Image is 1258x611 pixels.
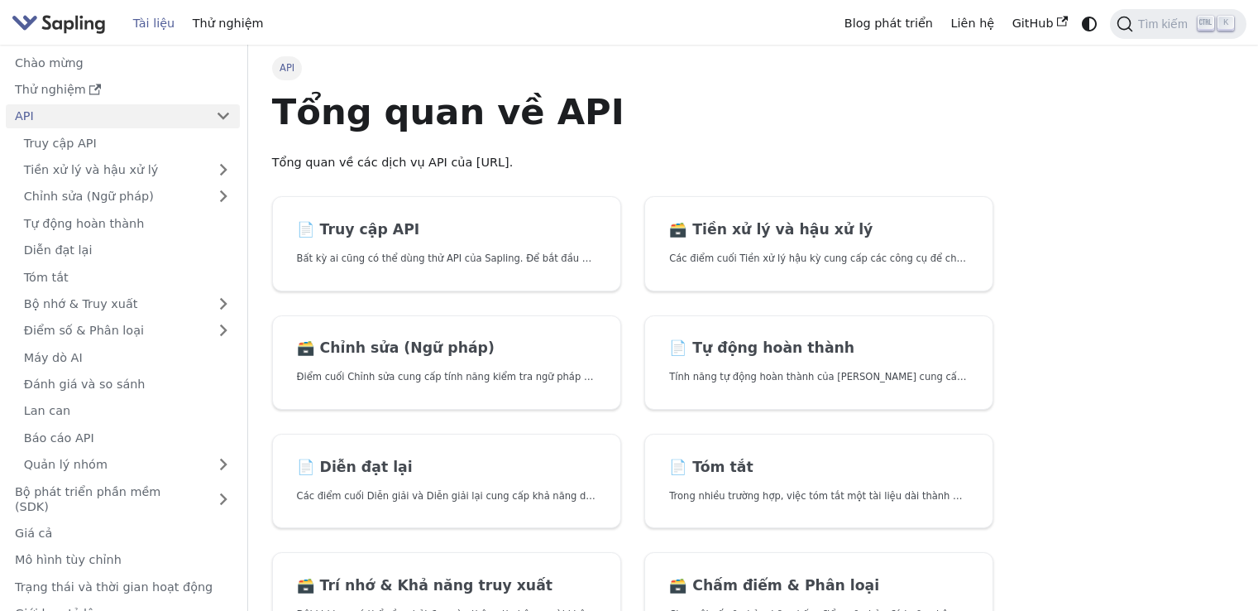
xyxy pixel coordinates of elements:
font: 📄️ [669,339,687,356]
font: Tự động hoàn thành [692,339,854,356]
font: 📄️ [297,221,315,238]
p: Bất kỳ ai cũng có thể dùng thử API của Sapling. Để bắt đầu sử dụng API, chỉ cần: [297,251,596,267]
h2: Bộ nhớ & Truy xuất [297,577,596,595]
font: Báo cáo API [24,431,94,445]
font: 📄️ [297,459,315,475]
a: Trạng thái và thời gian hoạt động [6,575,240,599]
a: 📄️ Tóm tắtTrong nhiều trường hợp, việc tóm tắt một tài liệu dài thành một tài liệu ngắn hơn, dễ h... [644,434,993,529]
nav: vụn bánh mì [272,56,994,79]
font: Thử nghiệm [15,83,86,96]
font: 🗃️ [669,221,687,238]
button: Thu gọn danh mục thanh bên 'API' [207,104,240,128]
a: 📄️ Tự động hoàn thànhTính năng tự động hoàn thành của [PERSON_NAME] cung cấp dự đoán về một vài k... [644,315,993,411]
h2: Truy cập API [297,221,596,239]
font: Tính năng tự động hoàn thành của [PERSON_NAME] cung cấp dự đoán về một vài ký tự hoặc từ tiếp theo [669,371,1170,382]
font: Tìm kiếm [1138,17,1188,31]
font: Lan can [24,404,70,417]
font: Diễn đạt lại [320,459,413,475]
font: Blog phát triển [844,17,933,30]
font: Tóm tắt [24,271,69,284]
font: Chỉnh sửa (Ngữ pháp) [320,339,495,356]
a: Giá cả [6,522,240,546]
font: 🗃️ [297,339,315,356]
a: Tiền xử lý và hậu xử lý [15,158,240,182]
p: Các điểm cuối Diễn giải và Diễn giải lại cung cấp khả năng diễn giải theo các phong cách cụ thể. [297,488,596,504]
font: Truy cập API [24,137,97,150]
a: 📄️ Truy cập APIBất kỳ ai cũng có thể dùng thử API của Sapling. Để bắt đầu sử dụng API, chỉ cần: [272,196,621,291]
a: Mô hình tùy chỉnh [6,548,240,572]
a: 🗃️ Chỉnh sửa (Ngữ pháp)Điểm cuối Chỉnh sửa cung cấp tính năng kiểm tra ngữ pháp và chính tả. [272,315,621,411]
button: Chuyển đổi giữa chế độ tối và sáng (hiện tại là chế độ hệ thống) [1077,12,1101,36]
p: Trong nhiều trường hợp, việc tóm tắt một tài liệu dài thành một tài liệu ngắn hơn, dễ hiểu hơn sẽ... [669,488,969,504]
a: Chỉnh sửa (Ngữ pháp) [15,185,240,209]
font: Quản lý nhóm [24,458,108,471]
font: Giá cả [15,527,52,540]
a: 🗃️ Tiền xử lý và hậu xử lýCác điểm cuối Tiền xử lý hậu kỳ cung cấp các công cụ để chuẩn bị dữ liệ... [644,196,993,291]
a: Sapling.ai [12,12,112,36]
a: Điểm số & Phân loại [15,319,240,343]
font: Máy dò AI [24,351,83,364]
font: Đánh giá và so sánh [24,378,146,391]
a: Báo cáo API [15,426,240,450]
a: Bộ nhớ & Truy xuất [15,292,240,316]
h2: Tự động hoàn thành [669,339,969,358]
font: API [15,109,34,123]
font: Tiền xử lý và hậu xử lý [24,163,158,176]
a: Liên hệ [942,11,1003,36]
font: Trí nhớ & Khả năng truy xuất [320,577,552,594]
a: Tài liệu [124,11,184,36]
font: Diễn đạt lại [24,243,93,257]
a: API [6,104,207,128]
font: Tài liệu [133,17,175,30]
h2: Diễn đạt lại [297,459,596,477]
a: 📄️ Diễn đạt lạiCác điểm cuối Diễn giải và Diễn giải lại cung cấp khả năng diễn giải theo các phon... [272,434,621,529]
a: Tự động hoàn thành [15,211,240,235]
font: Thử nghiệm [193,17,264,30]
a: Thử nghiệm [184,11,272,36]
font: Các điểm cuối Diễn giải và Diễn giải lại cung cấp khả năng diễn giải theo các phong cách cụ thể. [297,490,759,502]
a: Chào mừng [6,51,240,75]
font: Mô hình tùy chỉnh [15,553,122,566]
font: 🗃️ [669,577,687,594]
a: Truy cập API [15,131,240,155]
a: Máy dò AI [15,345,240,369]
font: Truy cập API [320,221,420,238]
font: Liên hệ [951,17,995,30]
font: Tiền xử lý và hậu xử lý [692,221,873,238]
a: Lan can [15,399,240,423]
font: Tổng quan về API [272,91,624,132]
a: Blog phát triển [835,11,942,36]
font: Trạng thái và thời gian hoạt động [15,580,213,594]
font: Bộ nhớ & Truy xuất [24,297,138,310]
button: Mở rộng danh mục thanh bên 'SDK' [207,479,240,518]
font: 🗃️ [297,577,315,594]
h2: Chỉnh sửa (Ngữ pháp) [297,339,596,358]
font: 📄️ [669,459,687,475]
font: API [280,62,294,74]
p: Tính năng tự động hoàn thành của Sapling cung cấp dự đoán về một vài ký tự hoặc từ tiếp theo [669,369,969,385]
kbd: K [1217,16,1234,31]
img: Sapling.ai [12,12,106,36]
font: Chấm điểm & Phân loại [692,577,879,594]
a: Quản lý nhóm [15,453,240,477]
a: Bộ phát triển phần mềm (SDK) [6,479,207,518]
font: Chỉnh sửa (Ngữ pháp) [24,190,154,203]
button: Tìm kiếm (Ctrl+K) [1110,9,1246,39]
p: Các điểm cuối Tiền xử lý hậu kỳ cung cấp các công cụ để chuẩn bị dữ liệu văn bản của bạn để thu t... [669,251,969,267]
font: Tự động hoàn thành [24,217,145,230]
a: Đánh giá và so sánh [15,373,240,397]
a: Diễn đạt lại [15,238,240,262]
p: Điểm cuối Chỉnh sửa cung cấp tính năng kiểm tra ngữ pháp và chính tả. [297,369,596,385]
font: Tóm tắt [692,459,753,475]
font: GitHub [1012,17,1054,30]
a: GitHub [1003,11,1077,36]
h2: Tóm tắt [669,459,969,477]
font: Điểm số & Phân loại [24,324,144,337]
h2: Điểm số & Phân loại [669,577,969,595]
font: Điểm cuối Chỉnh sửa cung cấp tính năng kiểm tra ngữ pháp và chính tả. [297,371,640,382]
h2: Tiền xử lý và hậu xử lý [669,221,969,239]
font: Trong nhiều trường hợp, việc tóm tắt một tài liệu dài thành một tài liệu ngắn hơn, dễ hiểu hơn sẽ... [669,490,1189,502]
font: Bất kỳ ai cũng có thể dùng thử API của Sapling. Để bắt đầu sử dụng API, chỉ cần: [297,253,682,264]
a: Thử nghiệm [6,78,240,102]
font: Tổng quan về các dịch vụ API của [URL]. [272,156,513,169]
